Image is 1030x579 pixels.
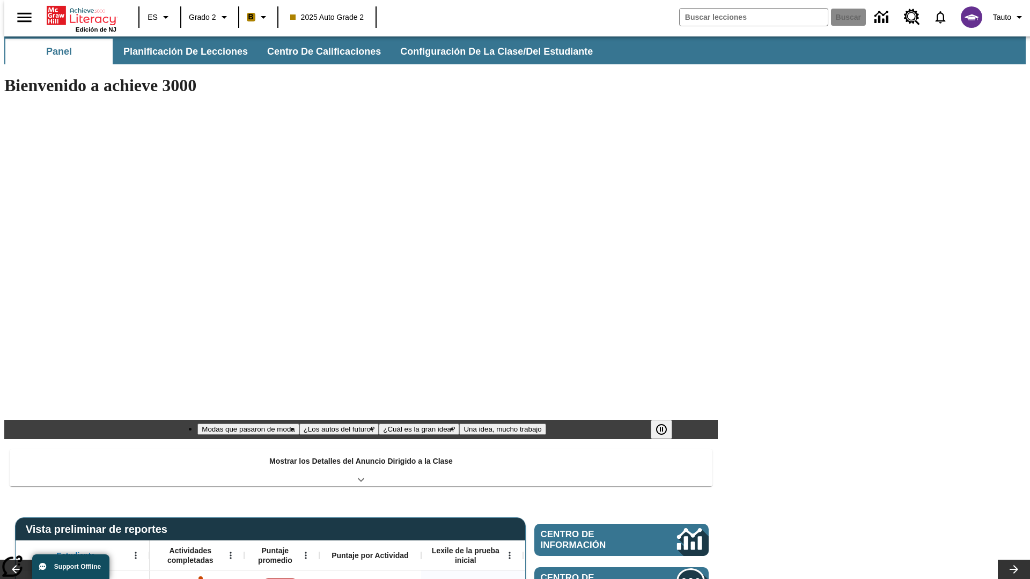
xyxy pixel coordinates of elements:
a: Centro de información [534,524,709,556]
span: Support Offline [54,563,101,570]
button: Panel [5,39,113,64]
div: Subbarra de navegación [4,36,1026,64]
button: Support Offline [32,554,109,579]
span: Puntaje por Actividad [332,551,408,560]
button: Diapositiva 2 ¿Los autos del futuro? [299,424,379,435]
img: avatar image [961,6,982,28]
button: Escoja un nuevo avatar [954,3,989,31]
span: 2025 Auto Grade 2 [290,12,364,23]
button: Abrir menú [298,547,314,563]
span: Actividades completadas [155,546,226,565]
input: Buscar campo [680,9,828,26]
button: Diapositiva 1 Modas que pasaron de moda [197,424,299,435]
span: Estudiante [57,551,95,560]
span: B [248,10,254,24]
button: Diapositiva 4 Una idea, mucho trabajo [459,424,546,435]
a: Centro de recursos, Se abrirá en una pestaña nueva. [897,3,926,32]
button: Planificación de lecciones [115,39,256,64]
span: Tauto [993,12,1011,23]
button: Centro de calificaciones [259,39,389,64]
div: Subbarra de navegación [4,39,602,64]
button: Grado: Grado 2, Elige un grado [185,8,235,27]
div: Pausar [651,420,683,439]
button: Abrir menú [223,547,239,563]
span: Edición de NJ [76,26,116,33]
a: Centro de información [868,3,897,32]
body: Máximo 600 caracteres Presiona Escape para desactivar la barra de herramientas Presiona Alt + F10... [4,9,157,18]
span: Grado 2 [189,12,216,23]
button: Perfil/Configuración [989,8,1030,27]
a: Portada [47,5,116,26]
p: Mostrar los Detalles del Anuncio Dirigido a la Clase [269,456,453,467]
span: Puntaje promedio [249,546,301,565]
span: ES [148,12,158,23]
button: Lenguaje: ES, Selecciona un idioma [143,8,177,27]
button: Diapositiva 3 ¿Cuál es la gran idea? [379,424,459,435]
button: Boost El color de la clase es anaranjado claro. Cambiar el color de la clase. [242,8,274,27]
span: Vista preliminar de reportes [26,523,173,536]
div: Portada [47,4,116,33]
button: Abrir el menú lateral [9,2,40,33]
div: Mostrar los Detalles del Anuncio Dirigido a la Clase [10,449,712,486]
button: Abrir menú [128,547,144,563]
span: Centro de calificaciones [267,46,381,58]
span: Panel [46,46,72,58]
span: Planificación de lecciones [123,46,248,58]
span: Centro de información [541,529,641,551]
button: Carrusel de lecciones, seguir [998,560,1030,579]
button: Abrir menú [502,547,518,563]
span: Configuración de la clase/del estudiante [400,46,593,58]
button: Pausar [651,420,672,439]
h1: Bienvenido a achieve 3000 [4,76,718,95]
a: Notificaciones [926,3,954,31]
button: Configuración de la clase/del estudiante [392,39,601,64]
span: Lexile de la prueba inicial [426,546,505,565]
